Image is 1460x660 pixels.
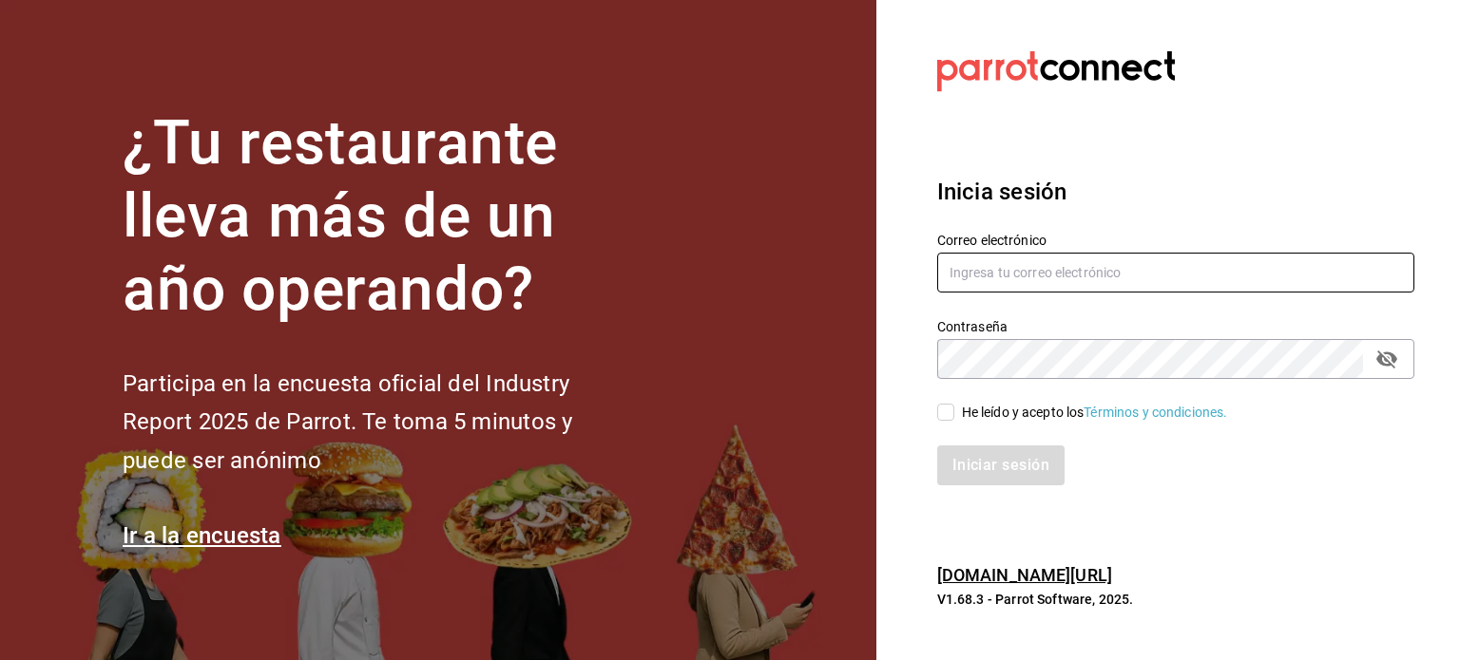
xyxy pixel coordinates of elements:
a: Ir a la encuesta [123,522,281,549]
div: He leído y acepto los [962,403,1228,423]
h3: Inicia sesión [937,175,1414,209]
h2: Participa en la encuesta oficial del Industry Report 2025 de Parrot. Te toma 5 minutos y puede se... [123,365,636,481]
h1: ¿Tu restaurante lleva más de un año operando? [123,107,636,326]
label: Contraseña [937,320,1414,333]
button: passwordField [1371,343,1403,375]
p: V1.68.3 - Parrot Software, 2025. [937,590,1414,609]
a: [DOMAIN_NAME][URL] [937,565,1112,585]
a: Términos y condiciones. [1084,405,1227,420]
label: Correo electrónico [937,234,1414,247]
input: Ingresa tu correo electrónico [937,253,1414,292]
